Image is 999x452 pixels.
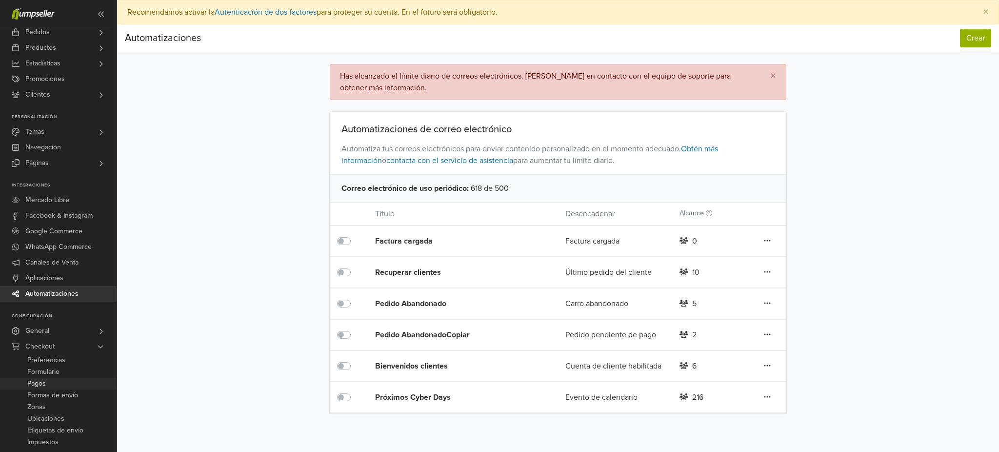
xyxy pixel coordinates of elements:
span: × [770,69,776,83]
span: Mercado Libre [25,192,69,208]
span: Correo electrónico de uso periódico : [341,183,469,194]
div: Cuenta de cliente habilitada [558,360,672,372]
span: WhatsApp Commerce [25,239,92,255]
div: Próximos Cyber Days [375,391,527,403]
div: Factura cargada [558,235,672,247]
div: 0 [692,235,697,247]
span: Productos [25,40,56,56]
span: Clientes [25,87,50,103]
div: Título [368,208,558,220]
button: Crear [960,29,991,47]
span: Pedidos [25,24,50,40]
div: Evento de calendario [558,391,672,403]
span: Google Commerce [25,224,82,239]
button: Close [973,0,999,24]
span: Etiquetas de envío [27,425,83,436]
span: Ubicaciones [27,413,64,425]
div: Automatizaciones [125,28,201,48]
div: Pedido Abandonado [375,298,527,309]
span: Impuestos [27,436,59,448]
span: × [983,5,989,19]
div: Automatizaciones de correo electrónico [330,123,787,135]
p: Personalización [12,114,117,120]
div: 6 [692,360,697,372]
span: Zonas [27,401,46,413]
span: Formas de envío [27,390,78,401]
span: Preferencias [27,354,65,366]
a: Autenticación de dos factores [215,7,317,17]
span: General [25,323,49,339]
div: Carro abandonado [558,298,672,309]
div: 216 [692,391,703,403]
div: Factura cargada [375,235,527,247]
span: Temas [25,124,44,140]
span: Facebook & Instagram [25,208,93,224]
label: Alcance [679,208,712,219]
div: 618 de 500 [330,174,787,202]
div: Desencadenar [558,208,672,220]
div: Bienvenidos clientes [375,360,527,372]
div: 10 [692,267,699,278]
span: Aplicaciones [25,270,63,286]
p: Integraciones [12,183,117,188]
div: Pedido AbandonadoCopiar [375,329,527,341]
div: Has alcanzado el límite diario de correos electrónicos. [PERSON_NAME] en contacto con el equipo d... [340,71,731,93]
span: Promociones [25,71,65,87]
span: Pagos [27,378,46,390]
div: Último pedido del cliente [558,267,672,278]
div: Pedido pendiente de pago [558,329,672,341]
div: 5 [692,298,697,309]
div: Recuperar clientes [375,267,527,278]
p: Configuración [12,313,117,319]
span: Automatizaciones [25,286,79,302]
span: Checkout [25,339,55,354]
span: Navegación [25,140,61,155]
a: contacta con el servicio de asistencia [386,156,513,165]
span: Estadísticas [25,56,60,71]
div: 2 [692,329,697,341]
span: Formulario [27,366,60,378]
span: Automatiza tus correos electrónicos para enviar contenido personalizado en el momento adecuado. o... [330,135,787,174]
span: Canales de Venta [25,255,79,270]
span: Páginas [25,155,49,171]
